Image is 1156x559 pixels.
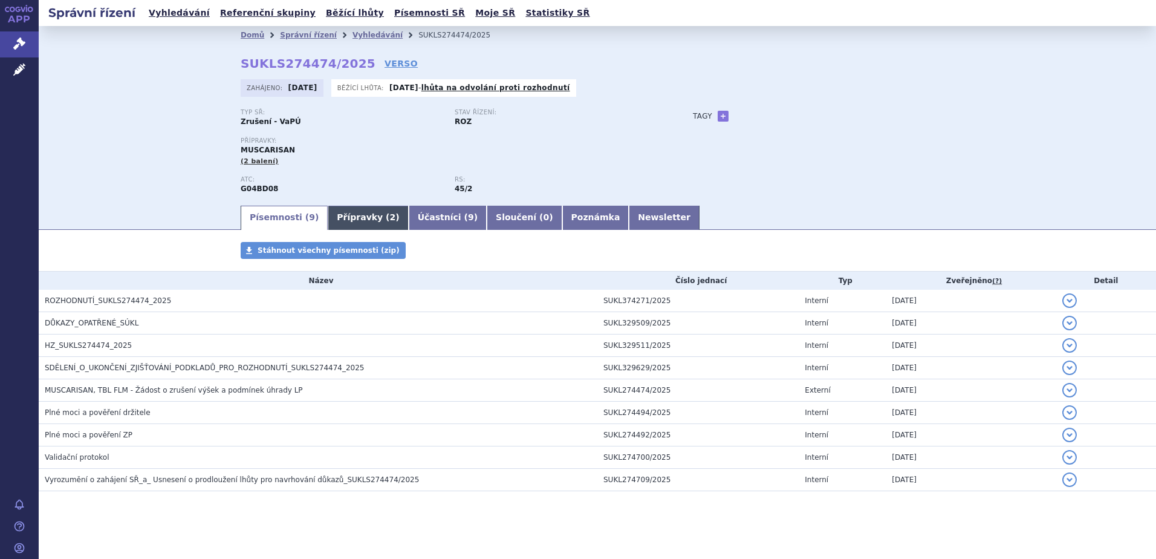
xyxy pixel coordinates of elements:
[1062,361,1077,375] button: detail
[39,4,145,21] h2: Správní řízení
[241,146,295,154] span: MUSCARISAN
[562,206,629,230] a: Poznámka
[886,272,1056,290] th: Zveřejněno
[1056,272,1156,290] th: Detail
[992,277,1002,286] abbr: (?)
[487,206,562,230] a: Sloučení (0)
[409,206,487,230] a: Účastníci (9)
[288,83,317,92] strong: [DATE]
[468,212,474,222] span: 9
[309,212,315,222] span: 9
[45,408,151,417] span: Plné moci a pověření držitele
[805,431,828,439] span: Interní
[1062,428,1077,442] button: detail
[241,109,443,116] p: Typ SŘ:
[886,312,1056,335] td: [DATE]
[805,386,830,394] span: Externí
[805,408,828,417] span: Interní
[597,357,799,379] td: SUKL329629/2025
[472,5,519,21] a: Moje SŘ
[337,83,386,93] span: Běžící lhůta:
[805,341,828,350] span: Interní
[1062,293,1077,308] button: detail
[1062,316,1077,330] button: detail
[390,212,396,222] span: 2
[1062,338,1077,353] button: detail
[718,111,729,122] a: +
[886,357,1056,379] td: [DATE]
[1062,383,1077,397] button: detail
[886,335,1056,357] td: [DATE]
[45,431,132,439] span: Plné moci a pověření ZP
[886,424,1056,446] td: [DATE]
[352,31,403,39] a: Vyhledávání
[421,83,570,92] a: lhůta na odvolání proti rozhodnutí
[886,469,1056,491] td: [DATE]
[328,206,408,230] a: Přípravky (2)
[1062,472,1077,487] button: detail
[597,379,799,402] td: SUKL274474/2025
[805,453,828,462] span: Interní
[455,176,657,183] p: RS:
[418,26,506,44] li: SUKLS274474/2025
[693,109,712,123] h3: Tagy
[799,272,886,290] th: Typ
[455,185,472,193] strong: močová spasmolytika, retardované formy, p.o.
[1062,405,1077,420] button: detail
[1062,450,1077,465] button: detail
[805,319,828,327] span: Interní
[391,5,469,21] a: Písemnosti SŘ
[241,31,264,39] a: Domů
[389,83,570,93] p: -
[597,446,799,469] td: SUKL274700/2025
[597,469,799,491] td: SUKL274709/2025
[389,83,418,92] strong: [DATE]
[597,335,799,357] td: SUKL329511/2025
[805,364,828,372] span: Interní
[145,5,213,21] a: Vyhledávání
[258,246,400,255] span: Stáhnout všechny písemnosti (zip)
[45,296,171,305] span: ROZHODNUTÍ_SUKLS274474_2025
[597,424,799,446] td: SUKL274492/2025
[45,319,138,327] span: DŮKAZY_OPATŘENÉ_SÚKL
[45,341,132,350] span: HZ_SUKLS274474_2025
[322,5,388,21] a: Běžící lhůty
[45,476,419,484] span: Vyrozumění o zahájení SŘ_a_ Usnesení o prodloužení lhůty pro navrhování důkazů_SUKLS274474/2025
[455,117,472,126] strong: ROZ
[886,379,1056,402] td: [DATE]
[543,212,549,222] span: 0
[241,176,443,183] p: ATC:
[385,57,418,70] a: VERSO
[886,446,1056,469] td: [DATE]
[241,206,328,230] a: Písemnosti (9)
[241,137,669,145] p: Přípravky:
[216,5,319,21] a: Referenční skupiny
[886,402,1056,424] td: [DATE]
[805,296,828,305] span: Interní
[241,117,301,126] strong: Zrušení - VaPÚ
[522,5,593,21] a: Statistiky SŘ
[45,386,303,394] span: MUSCARISAN, TBL FLM - Žádost o zrušení výšek a podmínek úhrady LP
[597,290,799,312] td: SUKL374271/2025
[886,290,1056,312] td: [DATE]
[247,83,285,93] span: Zahájeno:
[597,402,799,424] td: SUKL274494/2025
[455,109,657,116] p: Stav řízení:
[241,56,375,71] strong: SUKLS274474/2025
[280,31,337,39] a: Správní řízení
[241,185,278,193] strong: SOLIFENACIN
[45,364,364,372] span: SDĚLENÍ_O_UKONČENÍ_ZJIŠŤOVÁNÍ_PODKLADŮ_PRO_ROZHODNUTÍ_SUKLS274474_2025
[805,476,828,484] span: Interní
[39,272,597,290] th: Název
[241,242,406,259] a: Stáhnout všechny písemnosti (zip)
[629,206,700,230] a: Newsletter
[597,272,799,290] th: Číslo jednací
[597,312,799,335] td: SUKL329509/2025
[45,453,109,462] span: Validační protokol
[241,157,279,165] span: (2 balení)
